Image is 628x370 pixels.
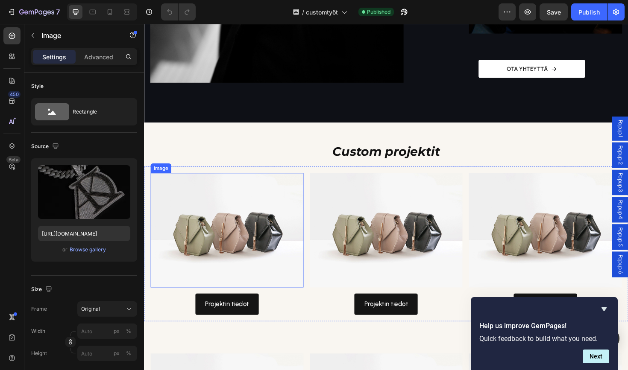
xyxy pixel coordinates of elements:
button: Original [77,301,137,317]
p: Quick feedback to build what you need. [479,335,609,343]
div: Rectangle [73,102,125,122]
button: Save [540,3,568,20]
iframe: Design area [144,24,628,370]
p: Advanced [84,52,113,61]
input: px% [77,323,137,339]
button: px [123,326,134,336]
span: Save [547,9,561,16]
a: OTA YHTEYTTÄ [354,38,467,57]
span: Popup 4 [500,186,508,207]
p: OTA YHTEYTTÄ [384,42,428,53]
img: preview-image [38,165,130,219]
h2: Help us improve GemPages! [479,321,609,331]
span: Original [81,305,100,313]
img: image_demo.jpg [344,158,506,279]
label: Frame [31,305,47,313]
button: 7 [3,3,64,20]
div: px [114,327,120,335]
div: % [126,327,131,335]
div: Image [9,149,27,157]
div: Help us improve GemPages! [479,304,609,363]
a: Projektin tiedot [391,286,458,308]
button: Publish [571,3,607,20]
button: % [112,326,122,336]
p: Projektin tiedot [402,291,448,303]
span: Popup 2 [500,129,508,149]
span: customtyöt [306,8,338,17]
button: px [123,348,134,358]
div: Source [31,141,61,152]
span: Popup 3 [500,158,508,178]
div: Style [31,82,44,90]
input: https://example.com/image.jpg [38,226,130,241]
label: Width [31,327,45,335]
div: Undo/Redo [161,3,196,20]
span: Popup 6 [500,245,508,265]
div: 450 [8,91,21,98]
label: Height [31,350,47,357]
span: / [302,8,304,17]
p: Image [41,30,114,41]
a: Projektin tiedot [54,286,121,308]
input: px% [77,346,137,361]
span: Popup 1 [500,102,508,120]
button: Hide survey [599,304,609,314]
p: 7 [56,7,60,17]
div: Size [31,284,54,295]
div: px [114,350,120,357]
span: Popup 5 [500,216,508,236]
p: Settings [42,52,66,61]
img: image_demo.jpg [7,158,169,279]
a: Projektin tiedot [223,286,290,308]
button: Next question [583,350,609,363]
div: Beta [6,156,21,163]
button: Browse gallery [69,245,106,254]
button: % [112,348,122,358]
div: Publish [578,8,600,17]
span: or [62,245,67,255]
img: image_demo.jpg [176,158,337,279]
div: Browse gallery [70,246,106,253]
p: Projektin tiedot [65,291,111,303]
div: % [126,350,131,357]
span: Published [367,8,390,16]
p: Projektin tiedot [233,291,279,303]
